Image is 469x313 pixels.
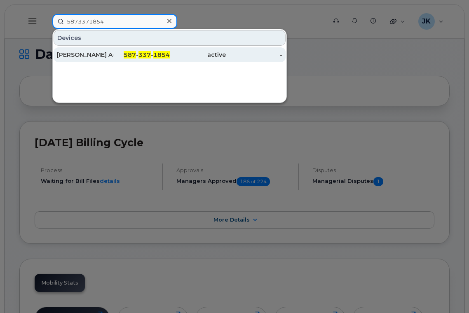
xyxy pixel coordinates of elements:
[124,51,136,58] span: 587
[138,51,151,58] span: 337
[113,51,170,59] div: - -
[54,47,286,62] a: [PERSON_NAME] Admin587-337-1854active-
[54,30,286,46] div: Devices
[170,51,226,59] div: active
[153,51,170,58] span: 1854
[57,51,113,59] div: [PERSON_NAME] Admin
[226,51,282,59] div: -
